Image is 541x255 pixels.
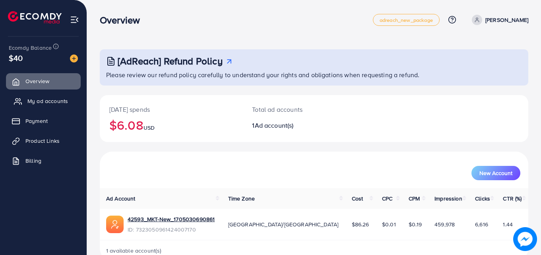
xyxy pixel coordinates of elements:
[118,55,223,67] h3: [AdReach] Refund Policy
[25,137,60,145] span: Product Links
[70,55,78,62] img: image
[106,70,524,80] p: Please review our refund policy carefully to understand your rights and obligations when requesti...
[252,105,340,114] p: Total ad accounts
[228,220,339,228] span: [GEOGRAPHIC_DATA]/[GEOGRAPHIC_DATA]
[6,133,81,149] a: Product Links
[479,170,512,176] span: New Account
[471,166,520,180] button: New Account
[409,220,422,228] span: $0.19
[6,93,81,109] a: My ad accounts
[475,220,488,228] span: 6,616
[228,195,255,202] span: Time Zone
[434,195,462,202] span: Impression
[6,73,81,89] a: Overview
[109,105,233,114] p: [DATE] spends
[252,122,340,129] h2: 1
[8,11,62,23] img: logo
[106,247,162,255] span: 1 available account(s)
[382,220,396,228] span: $0.01
[373,14,440,26] a: adreach_new_package
[9,44,52,52] span: Ecomdy Balance
[128,215,215,223] a: 42593_MKT-New_1705030690861
[106,195,136,202] span: Ad Account
[503,195,522,202] span: CTR (%)
[25,157,41,165] span: Billing
[434,220,455,228] span: 459,978
[352,195,363,202] span: Cost
[143,124,155,132] span: USD
[503,220,513,228] span: 1.44
[9,52,23,64] span: $40
[25,77,49,85] span: Overview
[100,14,146,26] h3: Overview
[6,153,81,169] a: Billing
[352,220,369,228] span: $86.26
[485,15,528,25] p: [PERSON_NAME]
[27,97,68,105] span: My ad accounts
[70,15,79,24] img: menu
[380,18,433,23] span: adreach_new_package
[6,113,81,129] a: Payment
[513,227,537,251] img: image
[25,117,48,125] span: Payment
[109,117,233,132] h2: $6.08
[106,216,124,233] img: ic-ads-acc.e4c84228.svg
[469,15,528,25] a: [PERSON_NAME]
[128,226,215,234] span: ID: 7323050961424007170
[255,121,294,130] span: Ad account(s)
[475,195,490,202] span: Clicks
[409,195,420,202] span: CPM
[382,195,392,202] span: CPC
